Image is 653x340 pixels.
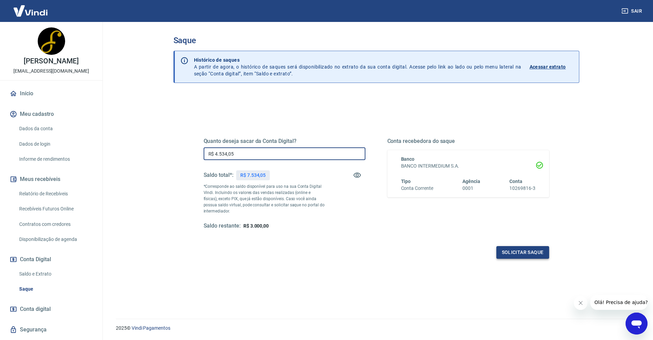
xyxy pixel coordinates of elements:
[509,179,522,184] span: Conta
[116,325,637,332] p: 2025 ©
[401,179,411,184] span: Tipo
[20,304,51,314] span: Conta digital
[626,313,648,335] iframe: Button to launch messaging window
[462,185,480,192] h6: 0001
[38,27,65,55] img: 4ee3ae69-5e29-4cd7-b5ef-aa7cd243b3fc.jpeg
[496,246,549,259] button: Solicitar saque
[16,137,94,151] a: Dados de login
[16,187,94,201] a: Relatório de Recebíveis
[132,325,170,331] a: Vindi Pagamentos
[194,57,521,63] p: Histórico de saques
[16,217,94,231] a: Contratos com credores
[204,222,241,230] h5: Saldo restante:
[194,57,521,77] p: A partir de agora, o histórico de saques será disponibilizado no extrato da sua conta digital. Ac...
[16,232,94,246] a: Disponibilização de agenda
[8,252,94,267] button: Conta Digital
[16,267,94,281] a: Saldo e Extrato
[243,223,269,229] span: R$ 3.000,00
[240,172,266,179] p: R$ 7.534,05
[204,138,365,145] h5: Quanto deseja sacar da Conta Digital?
[620,5,645,17] button: Sair
[8,172,94,187] button: Meus recebíveis
[530,63,566,70] p: Acessar extrato
[204,172,233,179] h5: Saldo total*:
[8,322,94,337] a: Segurança
[530,57,573,77] a: Acessar extrato
[8,302,94,317] a: Conta digital
[204,183,325,214] p: *Corresponde ao saldo disponível para uso na sua Conta Digital Vindi. Incluindo os valores das ve...
[24,58,78,65] p: [PERSON_NAME]
[401,156,415,162] span: Banco
[16,282,94,296] a: Saque
[401,162,535,170] h6: BANCO INTERMEDIUM S.A.
[13,68,89,75] p: [EMAIL_ADDRESS][DOMAIN_NAME]
[574,296,588,310] iframe: Close message
[16,122,94,136] a: Dados da conta
[16,202,94,216] a: Recebíveis Futuros Online
[4,5,58,10] span: Olá! Precisa de ajuda?
[509,185,535,192] h6: 10269816-3
[387,138,549,145] h5: Conta recebedora do saque
[8,86,94,101] a: Início
[590,295,648,310] iframe: Message from company
[173,36,579,45] h3: Saque
[462,179,480,184] span: Agência
[401,185,433,192] h6: Conta Corrente
[8,0,53,21] img: Vindi
[8,107,94,122] button: Meu cadastro
[16,152,94,166] a: Informe de rendimentos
